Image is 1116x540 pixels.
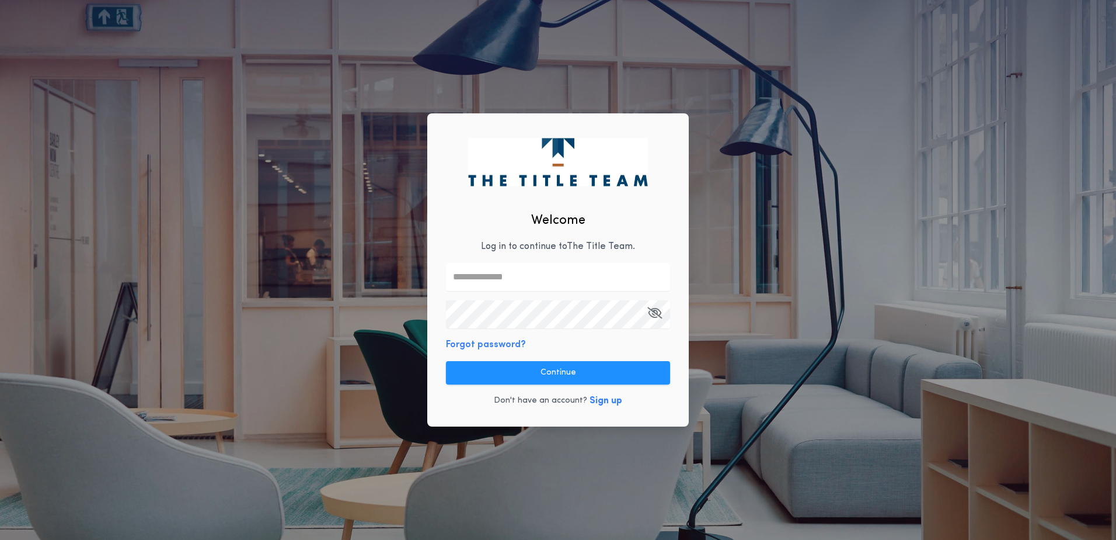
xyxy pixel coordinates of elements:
[494,395,587,407] p: Don't have an account?
[590,394,622,408] button: Sign up
[531,211,585,230] h2: Welcome
[446,338,526,352] button: Forgot password?
[468,138,647,186] img: logo
[446,361,670,385] button: Continue
[481,240,635,254] p: Log in to continue to The Title Team .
